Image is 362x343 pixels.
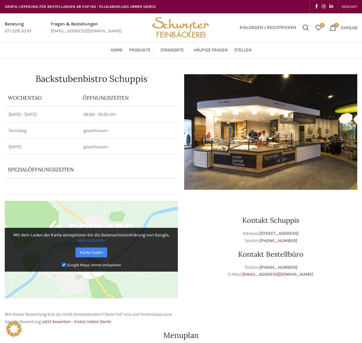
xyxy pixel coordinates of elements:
[236,21,300,34] a: Einloggen / Registrieren
[300,21,312,34] a: Suchen
[150,24,212,30] a: Site logo
[5,74,178,83] h1: Backstubenbistro Schuppis
[234,44,252,56] a: Stellen
[9,111,76,118] p: [DATE] - [DATE]
[342,0,357,13] a: KONTAKT
[8,94,76,101] p: Wochentag
[327,2,335,11] a: Linkedin social link
[83,94,175,101] p: ÖFFNUNGSZEITEN
[320,2,327,11] a: Instagram social link
[320,23,325,28] span: 0
[326,21,360,34] a: 0 CHF0.00
[9,128,76,134] p: Samstag
[339,0,360,13] div: Secondary navigation
[184,230,357,244] p: Adresse: Telefon:
[312,21,325,34] a: 0
[111,44,123,56] a: Home
[242,272,313,277] a: [EMAIL_ADDRESS][DOMAIN_NAME]
[240,25,296,30] span: Einloggen / Registrieren
[5,332,357,339] h2: Menuplan
[129,47,151,53] span: Produkte
[312,21,325,34] div: Meine Wunschliste
[234,47,252,53] span: Stellen
[8,166,146,173] p: Spezialöffnungszeiten
[259,231,299,236] a: [STREET_ADDRESS]
[150,13,212,42] img: Bäckerei Schwyter
[260,238,297,243] a: [PHONE_NUMBER]
[194,44,228,56] a: Häufige Fragen
[5,4,156,9] span: GRATIS LIEFERUNG FÜR BESTELLUNGEN AB CHF 150 - FILIALABHOLUNG IMMER GRATIS
[5,21,32,35] a: Infobox link
[342,4,357,9] span: KONTAKT
[42,319,112,324] a: Jetzt bewerten - Vielen lieben Dank!
[341,25,349,30] span: CHF
[9,144,76,150] p: [DATE]
[83,128,174,134] p: geschlossen
[313,2,320,11] a: Facebook social link
[83,111,174,118] p: 06:00 - 16:30 Uhr
[111,47,123,53] span: Home
[184,217,357,224] h3: Kontakt Schuppis
[83,144,174,150] p: geschlossen
[5,201,178,298] img: Google Maps
[184,251,357,258] h3: Kontakt Bestellbüro
[260,265,297,270] a: [PHONE_NUMBER]
[9,232,173,243] p: Mit dem Laden der Karte akzeptieren Sie die Datenschutzerklärung von Google.
[341,25,357,30] bdi: 0.00
[75,247,107,257] a: Karte laden
[62,263,66,267] input: Google Maps immer entsperren
[77,238,105,243] a: Mehr erfahren
[194,47,228,53] span: Häufige Fragen
[160,47,184,53] span: Standorte
[2,44,360,56] div: Main navigation
[160,44,187,56] a: Standorte
[129,44,154,56] a: Produkte
[5,311,178,325] p: Mit dieser Bewertung bist du nicht einverstanden? Dann hilf uns und hinterlasse eine Google Bewer...
[51,21,122,35] a: Infobox link
[334,23,339,28] span: 0
[184,264,357,278] p: Telefon: E-Mail:
[67,262,121,267] small: Google Maps immer entsperren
